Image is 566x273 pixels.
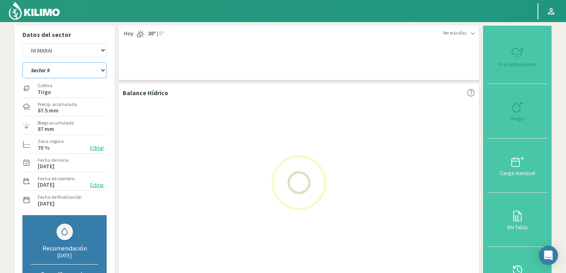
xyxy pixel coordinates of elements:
[487,30,548,84] button: Precipitaciones
[38,201,55,206] label: [DATE]
[88,181,107,190] button: Editar
[443,30,467,37] span: Ver más días
[38,82,52,89] label: Cultivo
[38,182,55,187] label: [DATE]
[148,30,156,37] strong: 20º
[157,30,158,38] span: |
[123,88,168,98] p: Balance Hídrico
[31,252,98,259] div: [DATE]
[38,126,54,132] label: 87 mm
[259,143,339,223] img: Loading...
[8,1,61,20] img: Kilimo
[539,246,558,265] div: Open Intercom Messenger
[38,145,50,151] label: 70 %
[489,224,545,230] div: BH Tabla
[88,143,107,153] button: Editar
[123,30,133,38] span: Hoy
[489,170,545,176] div: Carga mensual
[38,157,69,164] label: Fecha de inicio
[38,164,55,169] label: [DATE]
[38,119,74,126] label: Riego acumulado
[38,108,59,113] label: 87.5 mm
[38,194,82,201] label: Fecha de finalización
[487,84,548,138] button: Riego
[487,193,548,247] button: BH Tabla
[38,101,77,108] label: Precip. acumulada
[38,90,52,95] label: Trigo
[31,244,98,252] div: Recomendación
[489,116,545,121] div: Riego
[38,175,75,182] label: Fecha de siembra
[22,30,107,39] p: Datos del sector
[489,61,545,67] div: Precipitaciones
[487,139,548,193] button: Carga mensual
[38,138,64,145] label: Zona segura
[158,30,164,38] span: 8º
